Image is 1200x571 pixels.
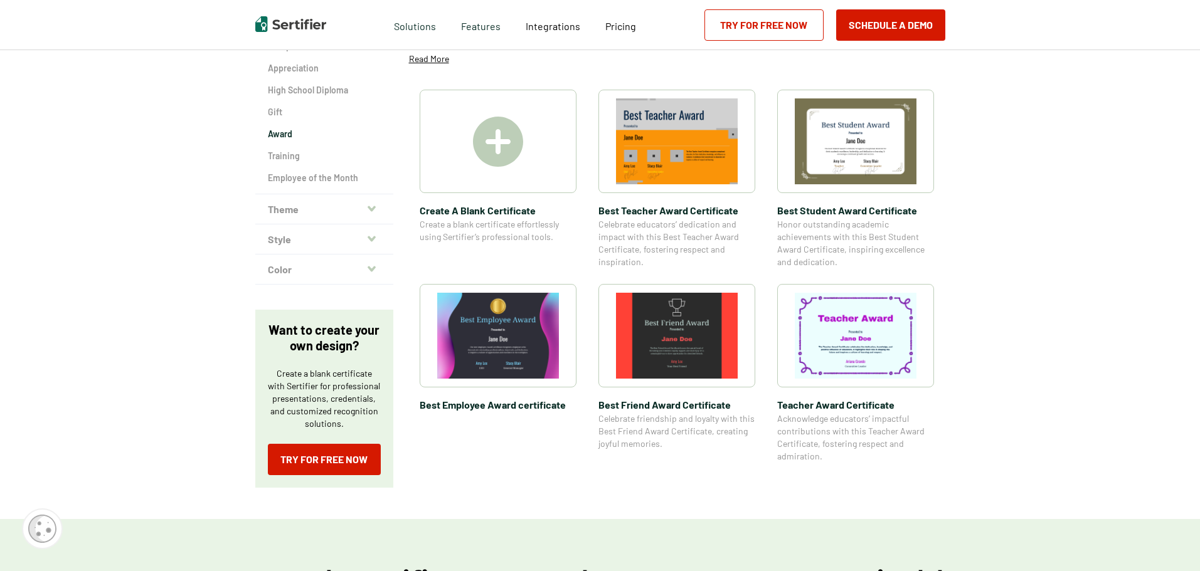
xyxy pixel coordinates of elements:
a: High School Diploma [268,84,381,97]
span: Pricing [605,20,636,32]
img: Create A Blank Certificate [473,117,523,167]
button: Schedule a Demo [836,9,945,41]
span: Honor outstanding academic achievements with this Best Student Award Certificate, inspiring excel... [777,218,934,268]
span: Best Student Award Certificate​ [777,202,934,218]
a: Best Employee Award certificate​Best Employee Award certificate​ [420,284,576,463]
a: Appreciation [268,62,381,75]
a: Best Friend Award Certificate​Best Friend Award Certificate​Celebrate friendship and loyalty with... [598,284,755,463]
img: Best Student Award Certificate​ [795,98,916,184]
span: Best Friend Award Certificate​ [598,397,755,412]
a: Teacher Award CertificateTeacher Award CertificateAcknowledge educators’ impactful contributions ... [777,284,934,463]
span: Solutions [394,17,436,33]
a: Best Student Award Certificate​Best Student Award Certificate​Honor outstanding academic achievem... [777,90,934,268]
a: Try for Free Now [268,444,381,475]
a: Employee of the Month [268,172,381,184]
p: Want to create your own design? [268,322,381,354]
span: Create a blank certificate effortlessly using Sertifier’s professional tools. [420,218,576,243]
button: Style [255,224,393,254]
img: Best Teacher Award Certificate​ [616,98,738,184]
a: Pricing [605,17,636,33]
span: Create A Blank Certificate [420,202,576,218]
img: Sertifier | Digital Credentialing Platform [255,16,326,32]
a: Try for Free Now [704,9,824,41]
a: Best Teacher Award Certificate​Best Teacher Award Certificate​Celebrate educators’ dedication and... [598,90,755,268]
img: Cookie Popup Icon [28,515,56,543]
p: Read More [409,53,449,65]
span: Celebrate educators’ dedication and impact with this Best Teacher Award Certificate, fostering re... [598,218,755,268]
img: Teacher Award Certificate [795,293,916,379]
button: Color [255,254,393,285]
span: Features [461,17,501,33]
span: Integrations [526,20,580,32]
button: Theme [255,194,393,224]
span: Best Teacher Award Certificate​ [598,202,755,218]
p: Create a blank certificate with Sertifier for professional presentations, credentials, and custom... [268,367,381,430]
span: Best Employee Award certificate​ [420,397,576,412]
a: Award [268,128,381,140]
a: Integrations [526,17,580,33]
span: Celebrate friendship and loyalty with this Best Friend Award Certificate, creating joyful memories. [598,412,755,450]
span: Teacher Award Certificate [777,397,934,412]
img: Best Friend Award Certificate​ [616,293,738,379]
img: Best Employee Award certificate​ [437,293,559,379]
a: Training [268,150,381,162]
span: Acknowledge educators’ impactful contributions with this Teacher Award Certificate, fostering res... [777,412,934,463]
a: Gift [268,106,381,118]
iframe: Chat Widget [1137,511,1200,571]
